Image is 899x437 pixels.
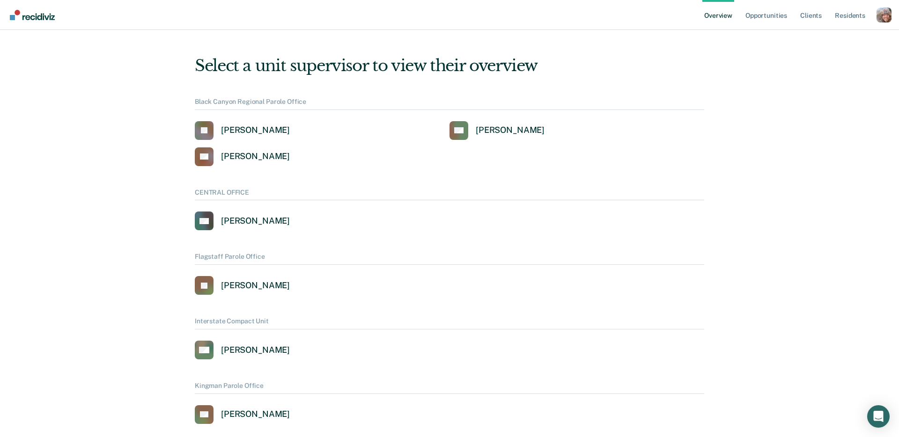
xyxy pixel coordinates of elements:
div: [PERSON_NAME] [221,216,290,226]
div: Flagstaff Parole Office [195,253,704,265]
div: Black Canyon Regional Parole Office [195,98,704,110]
button: Profile dropdown button [877,7,892,22]
a: [PERSON_NAME] [195,405,290,424]
a: [PERSON_NAME] [195,276,290,295]
div: [PERSON_NAME] [221,151,290,162]
a: [PERSON_NAME] [449,121,545,140]
div: [PERSON_NAME] [476,125,545,136]
div: [PERSON_NAME] [221,345,290,356]
div: Interstate Compact Unit [195,317,704,329]
a: [PERSON_NAME] [195,211,290,230]
a: [PERSON_NAME] [195,341,290,359]
div: [PERSON_NAME] [221,409,290,420]
div: [PERSON_NAME] [221,125,290,136]
div: Open Intercom Messenger [867,405,890,428]
div: [PERSON_NAME] [221,280,290,291]
a: [PERSON_NAME] [195,147,290,166]
div: CENTRAL OFFICE [195,189,704,201]
img: Recidiviz [10,10,55,20]
div: Select a unit supervisor to view their overview [195,56,704,75]
div: Kingman Parole Office [195,382,704,394]
a: [PERSON_NAME] [195,121,290,140]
